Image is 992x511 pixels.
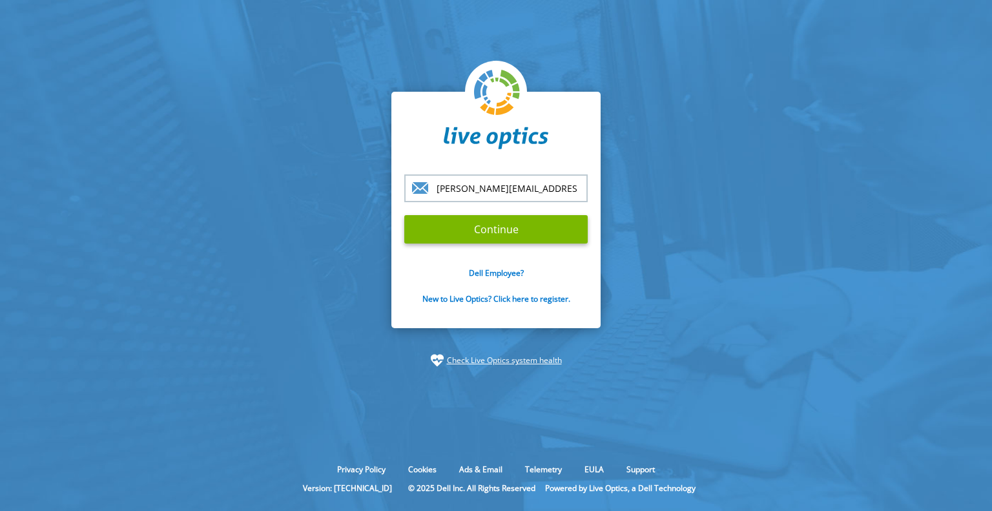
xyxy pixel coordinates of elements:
[469,267,524,278] a: Dell Employee?
[444,127,548,150] img: liveoptics-word.svg
[474,70,521,116] img: liveoptics-logo.svg
[545,483,696,494] li: Powered by Live Optics, a Dell Technology
[404,174,588,202] input: email@address.com
[449,464,512,475] a: Ads & Email
[422,293,570,304] a: New to Live Optics? Click here to register.
[515,464,572,475] a: Telemetry
[575,464,614,475] a: EULA
[402,483,542,494] li: © 2025 Dell Inc. All Rights Reserved
[447,354,562,367] a: Check Live Optics system health
[431,354,444,367] img: status-check-icon.svg
[404,215,588,244] input: Continue
[617,464,665,475] a: Support
[296,483,398,494] li: Version: [TECHNICAL_ID]
[327,464,395,475] a: Privacy Policy
[398,464,446,475] a: Cookies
